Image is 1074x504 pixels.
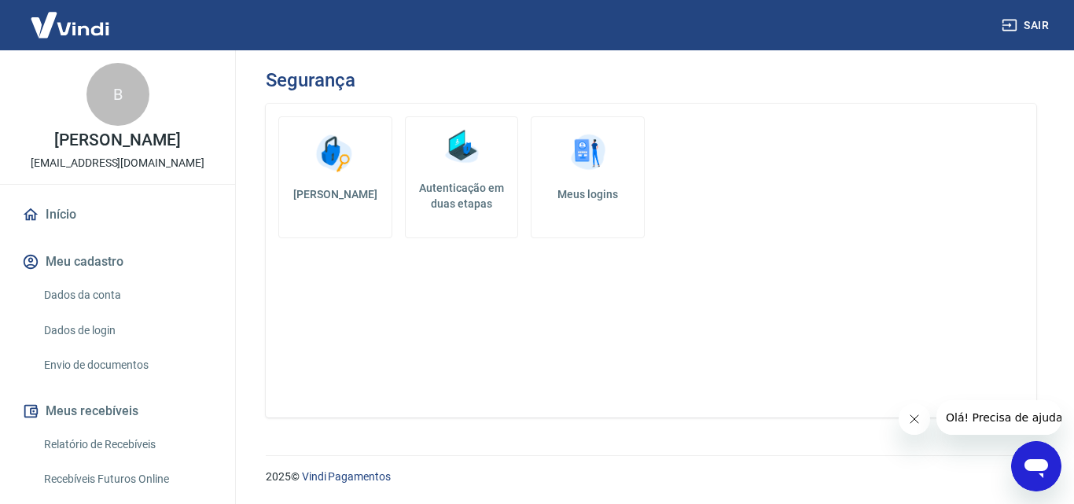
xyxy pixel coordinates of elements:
a: [PERSON_NAME] [278,116,392,238]
a: Início [19,197,216,232]
a: Relatório de Recebíveis [38,429,216,461]
img: Alterar senha [311,130,359,177]
a: Meus logins [531,116,645,238]
a: Autenticação em duas etapas [405,116,519,238]
h5: Autenticação em duas etapas [412,180,512,212]
p: [PERSON_NAME] [54,132,180,149]
div: B [86,63,149,126]
img: Meus logins [565,130,612,177]
iframe: Fechar mensagem [899,403,930,435]
h5: [PERSON_NAME] [292,186,379,202]
h5: Meus logins [544,186,631,202]
button: Sair [999,11,1055,40]
iframe: Mensagem da empresa [936,400,1061,435]
button: Meus recebíveis [19,394,216,429]
img: Autenticação em duas etapas [438,123,485,171]
iframe: Botão para abrir a janela de mensagens [1011,441,1061,491]
a: Dados da conta [38,279,216,311]
h3: Segurança [266,69,355,91]
a: Dados de login [38,315,216,347]
a: Recebíveis Futuros Online [38,463,216,495]
button: Meu cadastro [19,245,216,279]
a: Vindi Pagamentos [302,470,391,483]
img: Vindi [19,1,121,49]
p: [EMAIL_ADDRESS][DOMAIN_NAME] [31,155,204,171]
p: 2025 © [266,469,1036,485]
span: Olá! Precisa de ajuda? [9,11,132,24]
a: Envio de documentos [38,349,216,381]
